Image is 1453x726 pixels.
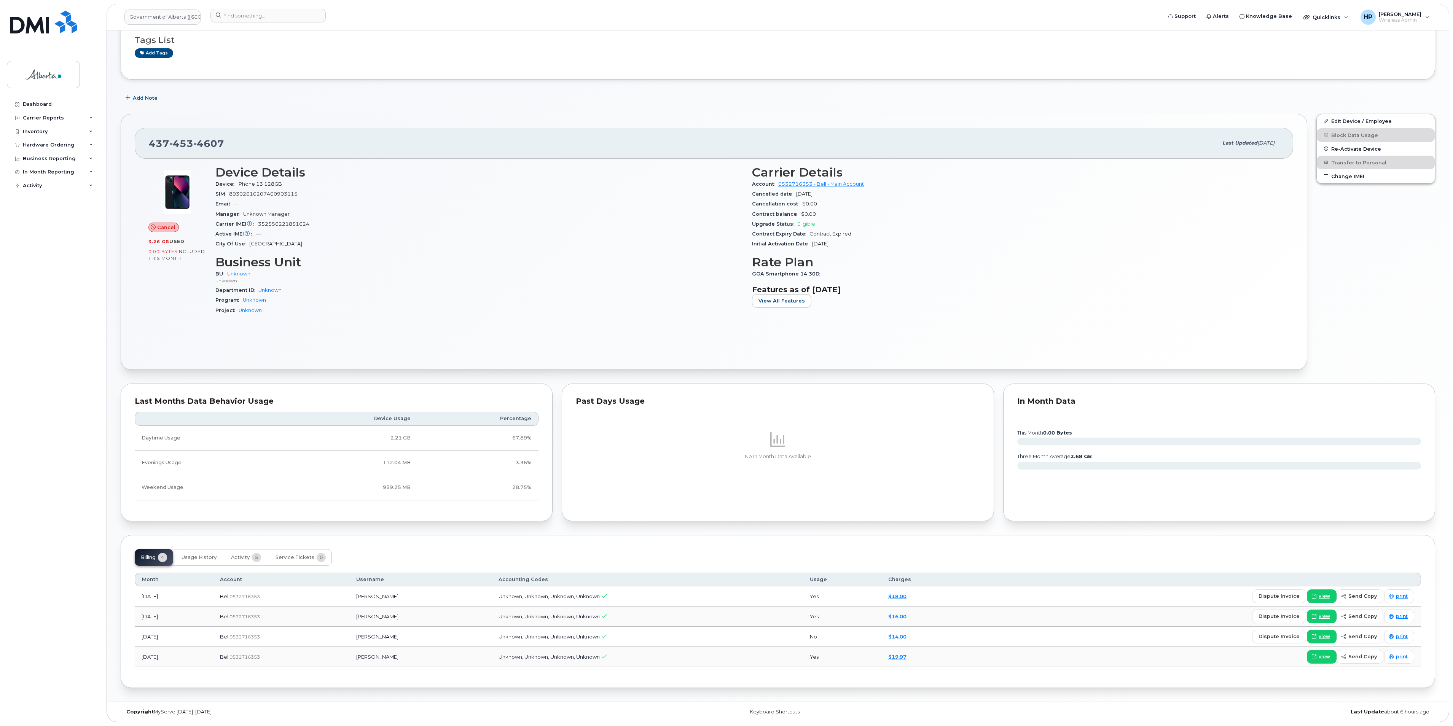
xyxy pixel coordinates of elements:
a: print [1384,630,1414,643]
span: send copy [1348,613,1377,620]
span: 89302610207400903115 [229,191,298,197]
span: send copy [1348,653,1377,660]
td: [PERSON_NAME] [349,647,492,667]
td: Yes [803,586,881,607]
span: $0.00 [802,201,817,207]
input: Find something... [210,9,326,22]
span: dispute invoice [1259,592,1300,600]
span: Service Tickets [276,554,314,560]
span: view [1319,593,1330,600]
a: view [1307,589,1337,603]
span: Contract Expired [809,231,851,237]
div: Quicklinks [1298,10,1354,25]
th: Username [349,573,492,586]
button: Re-Activate Device [1317,142,1435,156]
span: SIM [215,191,229,197]
td: [DATE] [135,647,213,667]
span: Bell [220,654,229,660]
div: Himanshu Patel [1355,10,1435,25]
a: view [1307,650,1337,664]
span: Add Note [133,94,158,102]
button: Block Data Usage [1317,128,1435,142]
td: 28.75% [417,475,539,500]
td: 959.25 MB [283,475,417,500]
span: Wireless Admin [1379,17,1421,23]
span: view [1319,653,1330,660]
a: $18.00 [888,593,907,599]
strong: Last Update [1351,709,1384,715]
a: print [1384,589,1414,603]
td: Weekend Usage [135,475,283,500]
span: 0532716353 [229,654,260,660]
a: Government of Alberta (GOA) [124,10,201,25]
span: Bell [220,593,229,599]
td: Evenings Usage [135,451,283,475]
span: print [1396,633,1408,640]
span: included this month [148,248,205,261]
tr: Friday from 6:00pm to Monday 8:00am [135,475,539,500]
h3: Tags List [135,35,1421,45]
button: send copy [1337,589,1383,603]
span: send copy [1348,592,1377,600]
a: view [1307,610,1337,623]
span: Usage History [182,554,217,560]
span: [DATE] [1257,140,1275,146]
th: Percentage [417,412,539,425]
text: this month [1017,430,1072,436]
div: about 6 hours ago [997,709,1435,715]
span: print [1396,593,1408,600]
div: MyServe [DATE]–[DATE] [121,709,559,715]
span: 5 [252,553,261,562]
span: iPhone 13 128GB [237,181,282,187]
span: 352556221851624 [258,221,309,227]
span: — [234,201,239,207]
button: Transfer to Personal [1317,156,1435,169]
span: [DATE] [812,241,828,247]
td: [DATE] [135,627,213,647]
span: Unknown, Unknown, Unknown, Unknown [499,593,600,599]
th: Account [213,573,349,586]
span: Manager [215,211,243,217]
p: No In Month Data Available [576,453,980,460]
span: Unknown Manager [243,211,290,217]
span: [DATE] [796,191,813,197]
a: Alerts [1201,9,1234,24]
td: 3.36% [417,451,539,475]
span: 0.00 Bytes [148,249,177,254]
a: Add tags [135,48,173,58]
a: print [1384,650,1414,664]
a: $19.97 [888,654,907,660]
a: $14.00 [888,634,907,640]
span: BU [215,271,227,277]
th: Device Usage [283,412,417,425]
button: Change IMEI [1317,169,1435,183]
a: view [1307,630,1337,643]
th: Accounting Codes [492,573,803,586]
a: Knowledge Base [1234,9,1297,24]
td: 112.04 MB [283,451,417,475]
button: dispute invoice [1252,630,1306,643]
span: Last updated [1222,140,1257,146]
td: No [803,627,881,647]
p: unknown [215,277,743,284]
div: In Month Data [1017,398,1421,405]
tr: Weekdays from 6:00pm to 8:00am [135,451,539,475]
td: 67.89% [417,426,539,451]
span: Quicklinks [1313,14,1340,20]
span: Bell [220,634,229,640]
span: [GEOGRAPHIC_DATA] [249,241,302,247]
span: 453 [169,138,193,149]
span: Email [215,201,234,207]
img: image20231002-3703462-1ig824h.jpeg [155,169,200,215]
span: View All Features [758,297,805,304]
td: [DATE] [135,607,213,627]
span: dispute invoice [1259,633,1300,640]
th: Month [135,573,213,586]
text: three month average [1017,454,1092,459]
span: Department ID [215,287,258,293]
tspan: 2.68 GB [1071,454,1092,459]
a: Keyboard Shortcuts [750,709,800,715]
button: dispute invoice [1252,589,1306,603]
th: Charges [881,573,974,586]
a: Unknown [239,307,262,313]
